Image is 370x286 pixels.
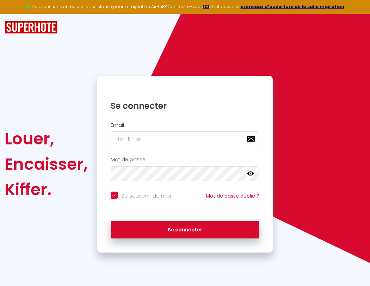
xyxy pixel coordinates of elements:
[5,151,88,177] div: Encaisser,
[241,4,344,10] a: créneaux d'ouverture de la salle migration
[111,100,260,111] h1: Se connecter
[5,177,88,202] div: Kiffer.
[5,21,57,34] img: SuperHote logo
[203,4,209,10] a: ICI
[111,221,260,239] button: Se connecter
[111,122,260,128] h2: Email
[111,131,260,146] input: Ton Email
[111,157,260,163] h2: Mot de passe
[5,126,88,151] div: Louer,
[206,192,259,199] a: Mot de passe oublié ?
